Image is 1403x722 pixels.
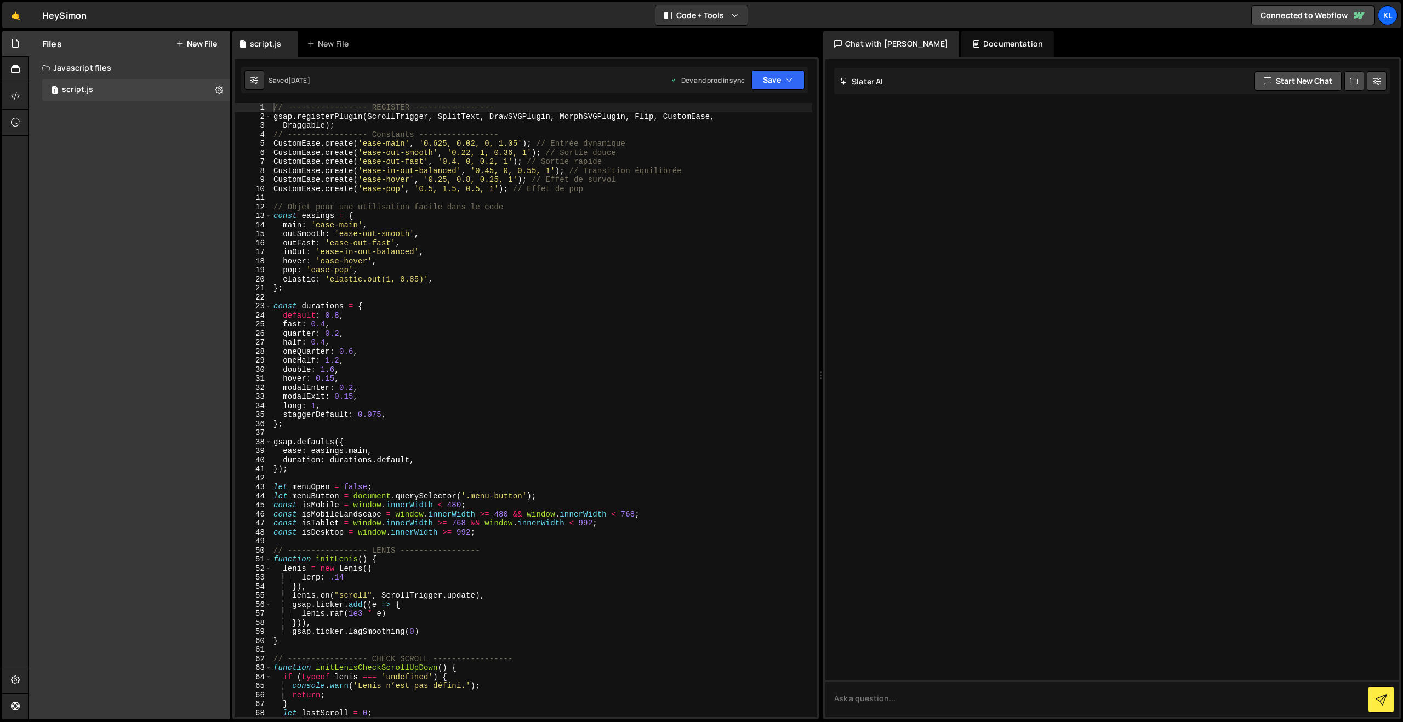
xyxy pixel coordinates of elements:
[235,637,272,646] div: 60
[235,573,272,582] div: 53
[235,555,272,564] div: 51
[235,663,272,673] div: 63
[235,600,272,610] div: 56
[235,193,272,203] div: 11
[235,139,272,148] div: 5
[235,338,272,347] div: 27
[235,230,272,239] div: 15
[235,203,272,212] div: 12
[235,374,272,383] div: 31
[269,76,310,85] div: Saved
[250,38,281,49] div: script.js
[235,167,272,176] div: 8
[235,609,272,618] div: 57
[235,428,272,438] div: 37
[235,510,272,519] div: 46
[235,700,272,709] div: 67
[235,528,272,537] div: 48
[307,38,353,49] div: New File
[840,76,883,87] h2: Slater AI
[235,465,272,474] div: 41
[655,5,748,25] button: Code + Tools
[235,320,272,329] div: 25
[235,221,272,230] div: 14
[235,157,272,167] div: 7
[235,257,272,266] div: 18
[235,474,272,483] div: 42
[235,591,272,600] div: 55
[235,564,272,574] div: 52
[62,85,93,95] div: script.js
[235,266,272,275] div: 19
[288,76,310,85] div: [DATE]
[235,645,272,655] div: 61
[235,402,272,411] div: 34
[235,284,272,293] div: 21
[235,691,272,700] div: 66
[235,121,272,130] div: 3
[235,275,272,284] div: 20
[235,627,272,637] div: 59
[235,446,272,456] div: 39
[235,537,272,546] div: 49
[235,185,272,194] div: 10
[751,70,805,90] button: Save
[29,57,230,79] div: Javascript files
[961,31,1054,57] div: Documentation
[235,501,272,510] div: 45
[235,655,272,664] div: 62
[235,329,272,339] div: 26
[235,438,272,447] div: 38
[235,103,272,112] div: 1
[176,39,217,48] button: New File
[235,582,272,592] div: 54
[235,456,272,465] div: 40
[2,2,29,28] a: 🤙
[235,293,272,302] div: 22
[235,302,272,311] div: 23
[235,618,272,628] div: 58
[235,211,272,221] div: 13
[1254,71,1342,91] button: Start new chat
[235,239,272,248] div: 16
[235,546,272,555] div: 50
[235,392,272,402] div: 33
[670,76,745,85] div: Dev and prod in sync
[235,356,272,365] div: 29
[42,38,62,50] h2: Files
[235,410,272,420] div: 35
[235,175,272,185] div: 9
[42,9,87,22] div: HeySimon
[235,311,272,320] div: 24
[42,79,230,101] div: 16083/43150.js
[235,709,272,718] div: 68
[235,347,272,357] div: 28
[235,420,272,429] div: 36
[235,112,272,122] div: 2
[52,87,58,95] span: 1
[235,483,272,492] div: 43
[235,365,272,375] div: 30
[235,492,272,501] div: 44
[823,31,959,57] div: Chat with [PERSON_NAME]
[235,673,272,682] div: 64
[235,681,272,691] div: 65
[1251,5,1375,25] a: Connected to Webflow
[235,148,272,158] div: 6
[235,248,272,257] div: 17
[235,383,272,393] div: 32
[1378,5,1398,25] a: Kl
[235,130,272,140] div: 4
[235,519,272,528] div: 47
